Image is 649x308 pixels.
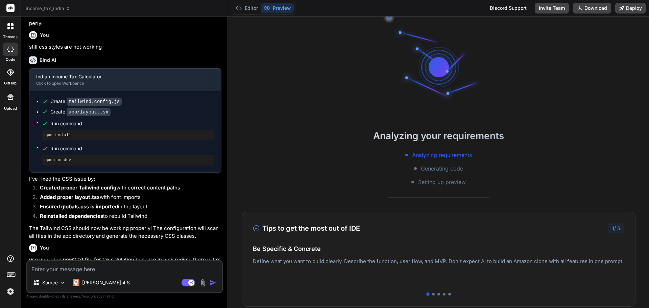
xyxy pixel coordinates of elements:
div: Create [50,108,111,115]
div: / [608,223,624,233]
div: Create [50,98,122,105]
button: Indian Income Tax CalculatorClick to open Workbench [29,69,210,91]
img: attachment [199,279,207,287]
span: Analyzing requirements [412,151,472,159]
strong: Created proper Tailwind config [40,184,116,191]
li: in the layout [34,203,221,212]
span: Setting up preview [418,178,466,186]
strong: Added proper layout.tsx [40,194,100,200]
div: Indian Income Tax Calculator [36,73,203,80]
p: The Tailwind CSS should now be working properly! The configuration will scan all files in the app... [29,225,221,240]
button: Invite Team [535,3,569,14]
p: [PERSON_NAME] 4 S.. [82,279,133,286]
p: Always double-check its answers. Your in Bind [26,293,223,300]
p: Source [42,279,58,286]
div: Click to open Workbench [36,81,203,86]
pre: npm run dev [44,157,212,163]
span: Run command [50,145,214,152]
label: threads [3,34,18,40]
button: Download [573,3,611,14]
p: use uploaded new2.txt file for tax calulation because in new regime there is tax exemption upto 1... [29,256,221,271]
label: GitHub [4,80,17,86]
code: tailwind.config.js [67,98,122,106]
button: Editor [233,3,261,13]
p: I've fixed the CSS issue by: [29,175,221,183]
label: Upload [4,106,17,111]
div: Discord Support [486,3,531,14]
span: 5 [617,225,620,231]
h6: You [40,32,49,38]
strong: Ensured globals.css is imported [40,203,118,210]
span: Run command [50,120,214,127]
img: settings [5,286,16,297]
img: Claude 4 Sonnet [73,279,79,286]
span: income_tax_india [26,5,70,12]
li: to rebuild Tailwind [34,212,221,222]
button: Deploy [615,3,646,14]
button: Preview [261,3,294,13]
label: code [6,57,15,62]
h4: Be Specific & Concrete [253,244,624,253]
img: icon [210,279,216,286]
span: 1 [612,225,614,231]
li: with font imports [34,194,221,203]
span: Generating code [421,164,463,173]
h6: Bind AI [40,57,56,63]
pre: npm install [44,132,212,138]
span: privacy [91,294,103,298]
strong: Reinstalled dependencies [40,213,103,219]
p: still css styles are not working [29,43,221,51]
code: app/layout.tsx [67,108,111,116]
img: Pick Models [60,280,66,286]
li: with correct content paths [34,184,221,194]
h3: Tips to get the most out of IDE [253,223,360,233]
h2: Analyzing your requirements [228,129,649,143]
h6: You [40,245,49,251]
